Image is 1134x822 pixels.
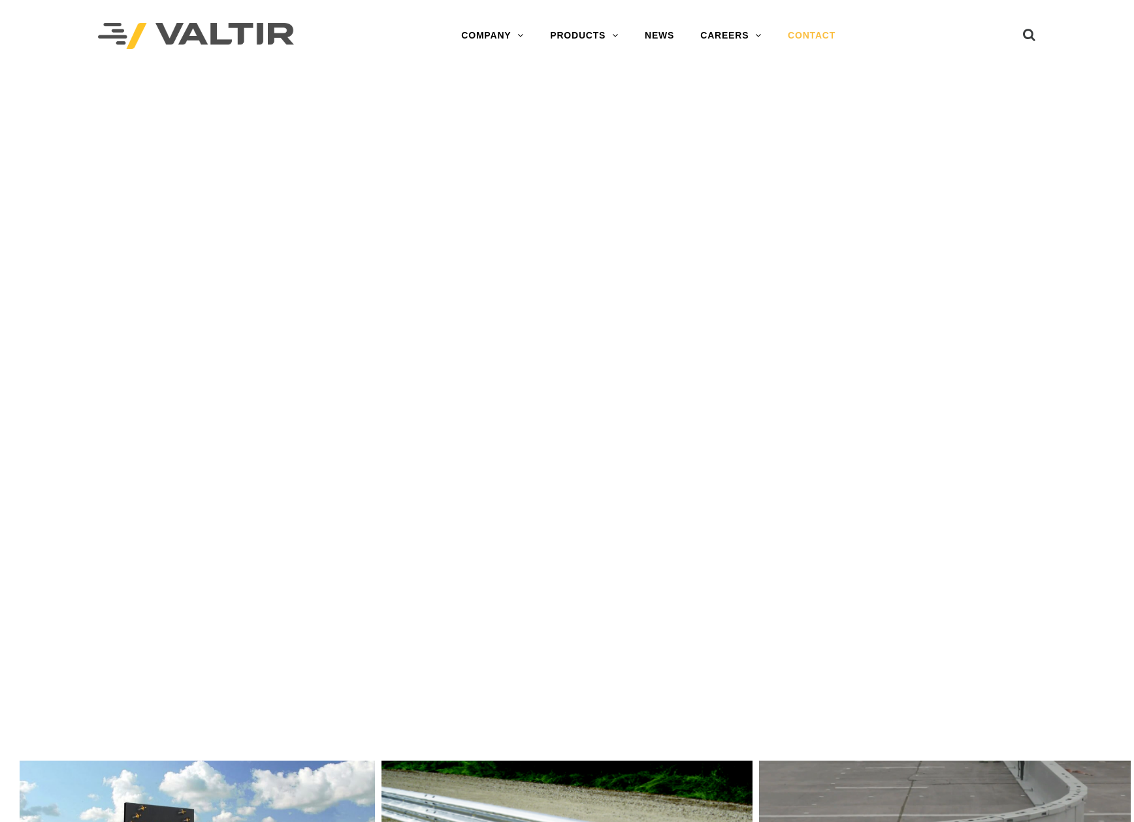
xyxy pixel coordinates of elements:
a: COMPANY [448,23,537,49]
img: Valtir [98,23,294,50]
a: PRODUCTS [537,23,632,49]
a: CONTACT [775,23,849,49]
a: CAREERS [687,23,775,49]
a: NEWS [632,23,687,49]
